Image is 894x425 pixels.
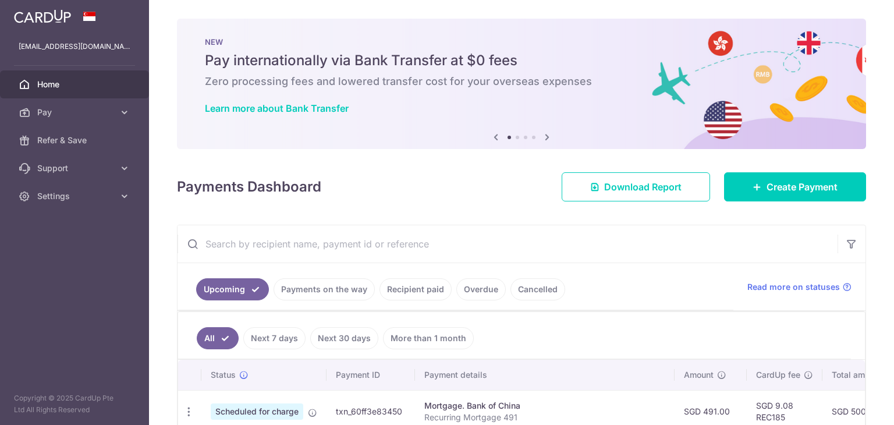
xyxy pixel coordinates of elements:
[562,172,710,201] a: Download Report
[211,369,236,381] span: Status
[767,180,838,194] span: Create Payment
[604,180,682,194] span: Download Report
[197,327,239,349] a: All
[178,225,838,263] input: Search by recipient name, payment id or reference
[14,9,71,23] img: CardUp
[37,162,114,174] span: Support
[19,41,130,52] p: [EMAIL_ADDRESS][DOMAIN_NAME]
[310,327,378,349] a: Next 30 days
[205,102,349,114] a: Learn more about Bank Transfer
[383,327,474,349] a: More than 1 month
[37,107,114,118] span: Pay
[424,412,665,423] p: Recurring Mortgage 491
[747,281,840,293] span: Read more on statuses
[684,369,714,381] span: Amount
[205,51,838,70] h5: Pay internationally via Bank Transfer at $0 fees
[205,75,838,88] h6: Zero processing fees and lowered transfer cost for your overseas expenses
[196,278,269,300] a: Upcoming
[37,79,114,90] span: Home
[510,278,565,300] a: Cancelled
[424,400,665,412] div: Mortgage. Bank of China
[37,134,114,146] span: Refer & Save
[456,278,506,300] a: Overdue
[177,19,866,149] img: Bank transfer banner
[37,190,114,202] span: Settings
[832,369,870,381] span: Total amt.
[177,176,321,197] h4: Payments Dashboard
[379,278,452,300] a: Recipient paid
[747,281,852,293] a: Read more on statuses
[274,278,375,300] a: Payments on the way
[327,360,415,390] th: Payment ID
[756,369,800,381] span: CardUp fee
[415,360,675,390] th: Payment details
[211,403,303,420] span: Scheduled for charge
[205,37,838,47] p: NEW
[724,172,866,201] a: Create Payment
[243,327,306,349] a: Next 7 days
